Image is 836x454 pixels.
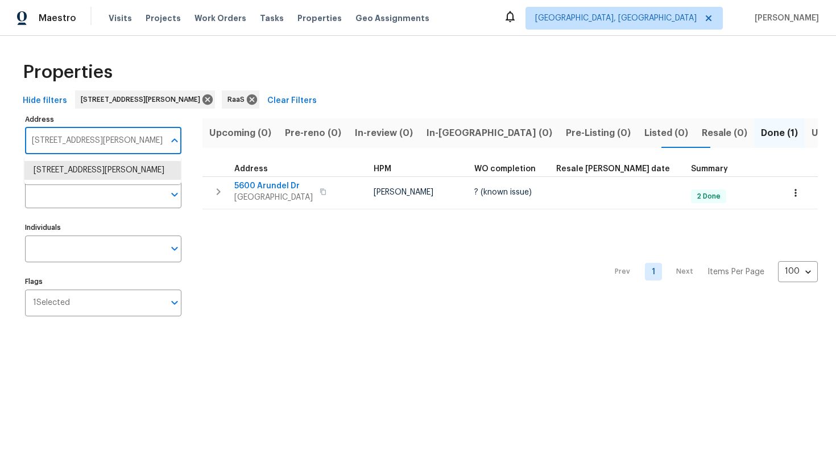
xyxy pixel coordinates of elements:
a: Goto page 1 [645,263,662,280]
div: [STREET_ADDRESS][PERSON_NAME] [75,90,215,109]
span: [STREET_ADDRESS][PERSON_NAME] [81,94,205,105]
span: Properties [297,13,342,24]
span: HPM [374,165,391,173]
span: [GEOGRAPHIC_DATA] [234,192,313,203]
span: Projects [146,13,181,24]
label: Address [25,116,181,123]
input: Search ... [25,127,164,154]
span: [GEOGRAPHIC_DATA], [GEOGRAPHIC_DATA] [535,13,697,24]
li: [STREET_ADDRESS][PERSON_NAME] [24,161,181,180]
span: Hide filters [23,94,67,108]
span: Clear Filters [267,94,317,108]
span: Address [234,165,268,173]
span: Visits [109,13,132,24]
span: Listed (0) [644,125,688,141]
button: Open [167,295,183,311]
span: Resale [PERSON_NAME] date [556,165,670,173]
span: [PERSON_NAME] [750,13,819,24]
nav: Pagination Navigation [604,216,818,328]
span: 2 Done [692,192,725,201]
button: Close [167,133,183,148]
span: [PERSON_NAME] [374,188,433,196]
span: WO completion [474,165,536,173]
button: Open [167,187,183,203]
button: Hide filters [18,90,72,112]
span: Resale (0) [702,125,747,141]
span: Done (1) [761,125,798,141]
span: RaaS [227,94,249,105]
span: ? (known issue) [474,188,532,196]
span: In-[GEOGRAPHIC_DATA] (0) [427,125,552,141]
span: Work Orders [194,13,246,24]
span: Pre-Listing (0) [566,125,631,141]
div: RaaS [222,90,259,109]
span: In-review (0) [355,125,413,141]
span: 5600 Arundel Dr [234,180,313,192]
span: Maestro [39,13,76,24]
label: Flags [25,278,181,285]
span: Geo Assignments [355,13,429,24]
p: Items Per Page [707,266,764,278]
button: Clear Filters [263,90,321,112]
span: Tasks [260,14,284,22]
span: Properties [23,67,113,78]
span: Pre-reno (0) [285,125,341,141]
span: Summary [691,165,728,173]
span: Upcoming (0) [209,125,271,141]
label: Individuals [25,224,181,231]
span: 1 Selected [33,298,70,308]
div: 100 [778,257,818,286]
button: Open [167,241,183,257]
